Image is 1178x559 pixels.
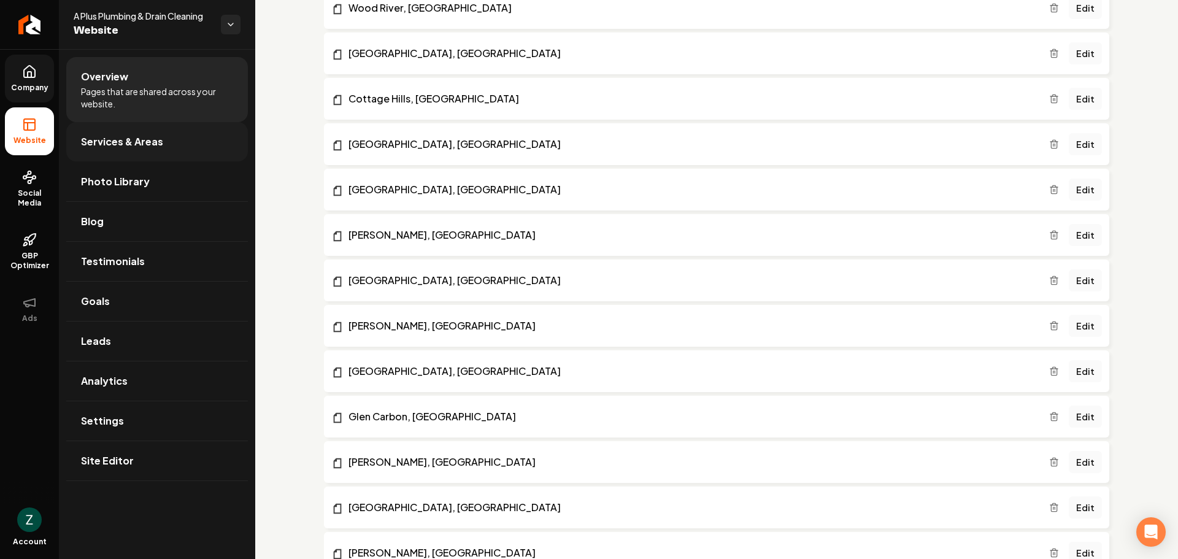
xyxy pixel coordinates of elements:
a: Blog [66,202,248,241]
span: Goals [81,294,110,309]
a: Edit [1069,179,1102,201]
div: Open Intercom Messenger [1136,517,1166,547]
a: [GEOGRAPHIC_DATA], [GEOGRAPHIC_DATA] [331,46,1049,61]
span: Analytics [81,374,128,388]
a: Settings [66,401,248,441]
span: Blog [81,214,104,229]
button: Open user button [17,507,42,532]
span: GBP Optimizer [5,251,54,271]
a: [PERSON_NAME], [GEOGRAPHIC_DATA] [331,455,1049,469]
a: Goals [66,282,248,321]
span: Ads [17,314,42,323]
a: Leads [66,322,248,361]
span: Testimonials [81,254,145,269]
a: Analytics [66,361,248,401]
a: Photo Library [66,162,248,201]
a: Company [5,55,54,102]
a: GBP Optimizer [5,223,54,280]
a: [GEOGRAPHIC_DATA], [GEOGRAPHIC_DATA] [331,137,1049,152]
a: [PERSON_NAME], [GEOGRAPHIC_DATA] [331,228,1049,242]
a: Testimonials [66,242,248,281]
a: Edit [1069,496,1102,519]
span: Services & Areas [81,134,163,149]
img: Rebolt Logo [18,15,41,34]
span: Overview [81,69,128,84]
a: Site Editor [66,441,248,480]
a: [GEOGRAPHIC_DATA], [GEOGRAPHIC_DATA] [331,182,1049,197]
a: Cottage Hills, [GEOGRAPHIC_DATA] [331,91,1049,106]
a: Edit [1069,224,1102,246]
span: Pages that are shared across your website. [81,85,233,110]
a: [GEOGRAPHIC_DATA], [GEOGRAPHIC_DATA] [331,273,1049,288]
span: Social Media [5,188,54,208]
a: [GEOGRAPHIC_DATA], [GEOGRAPHIC_DATA] [331,500,1049,515]
a: Edit [1069,269,1102,291]
a: Edit [1069,451,1102,473]
span: Website [9,136,51,145]
span: Settings [81,414,124,428]
a: [GEOGRAPHIC_DATA], [GEOGRAPHIC_DATA] [331,364,1049,379]
a: Social Media [5,160,54,218]
button: Ads [5,285,54,333]
span: Leads [81,334,111,349]
span: Website [74,22,211,39]
img: Zach D [17,507,42,532]
a: Edit [1069,88,1102,110]
span: Account [13,537,47,547]
span: Site Editor [81,453,134,468]
span: A Plus Plumbing & Drain Cleaning [74,10,211,22]
a: Wood River, [GEOGRAPHIC_DATA] [331,1,1049,15]
span: Photo Library [81,174,150,189]
a: Edit [1069,42,1102,64]
a: Edit [1069,360,1102,382]
a: Glen Carbon, [GEOGRAPHIC_DATA] [331,409,1049,424]
a: Edit [1069,315,1102,337]
a: Edit [1069,133,1102,155]
a: Services & Areas [66,122,248,161]
a: Edit [1069,406,1102,428]
span: Company [6,83,53,93]
a: [PERSON_NAME], [GEOGRAPHIC_DATA] [331,318,1049,333]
